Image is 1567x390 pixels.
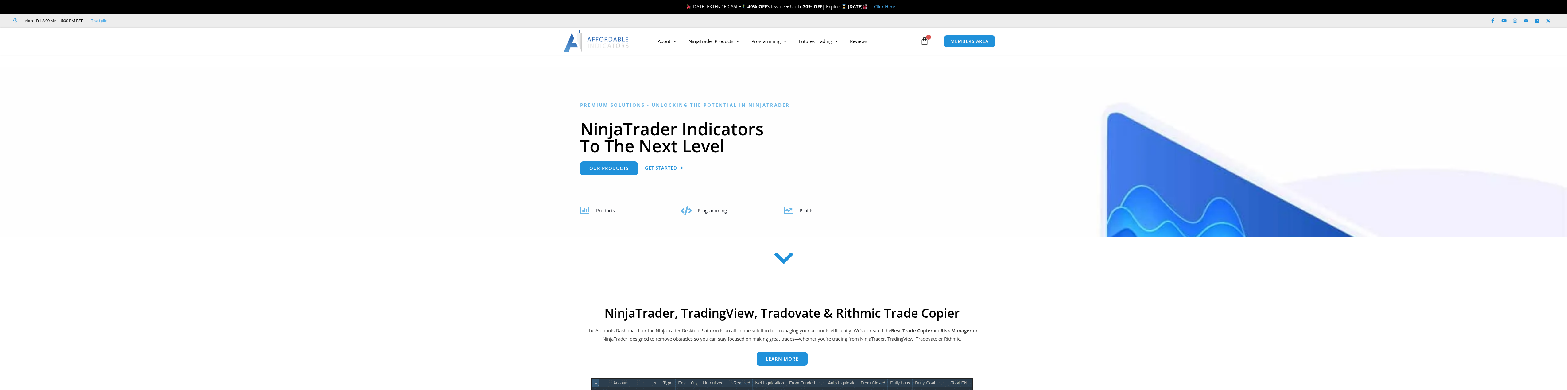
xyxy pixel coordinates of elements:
[645,161,684,175] a: Get Started
[891,327,933,334] b: Best Trade Copier
[580,102,987,108] h6: Premium Solutions - Unlocking the Potential in NinjaTrader
[941,327,972,334] strong: Risk Manager
[944,35,995,48] a: MEMBERS AREA
[652,34,919,48] nav: Menu
[874,3,895,10] a: Click Here
[793,34,844,48] a: Futures Trading
[911,32,938,50] a: 0
[926,35,931,40] span: 0
[766,357,798,361] span: Learn more
[698,207,727,214] span: Programming
[803,3,822,10] strong: 70% OFF
[91,17,109,24] a: Trustpilot
[682,34,745,48] a: NinjaTrader Products
[844,34,873,48] a: Reviews
[950,39,989,44] span: MEMBERS AREA
[596,207,615,214] span: Products
[645,166,677,170] span: Get Started
[687,4,691,9] img: 🎉
[586,326,979,344] p: The Accounts Dashboard for the NinjaTrader Desktop Platform is an all in one solution for managin...
[652,34,682,48] a: About
[589,166,629,171] span: Our Products
[848,3,868,10] strong: [DATE]
[747,3,767,10] strong: 40% OFF
[580,120,987,154] h1: NinjaTrader Indicators To The Next Level
[685,3,848,10] span: [DATE] EXTENDED SALE Sitewide + Up To | Expires
[745,34,793,48] a: Programming
[741,4,746,9] img: 🏌️‍♂️
[580,161,638,175] a: Our Products
[586,306,979,320] h2: NinjaTrader, TradingView, Tradovate & Rithmic Trade Copier
[863,4,867,9] img: 🏭
[23,17,83,24] span: Mon - Fri: 8:00 AM – 6:00 PM EST
[842,4,846,9] img: ⌛
[564,30,630,52] img: LogoAI | Affordable Indicators – NinjaTrader
[757,352,808,366] a: Learn more
[800,207,813,214] span: Profits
